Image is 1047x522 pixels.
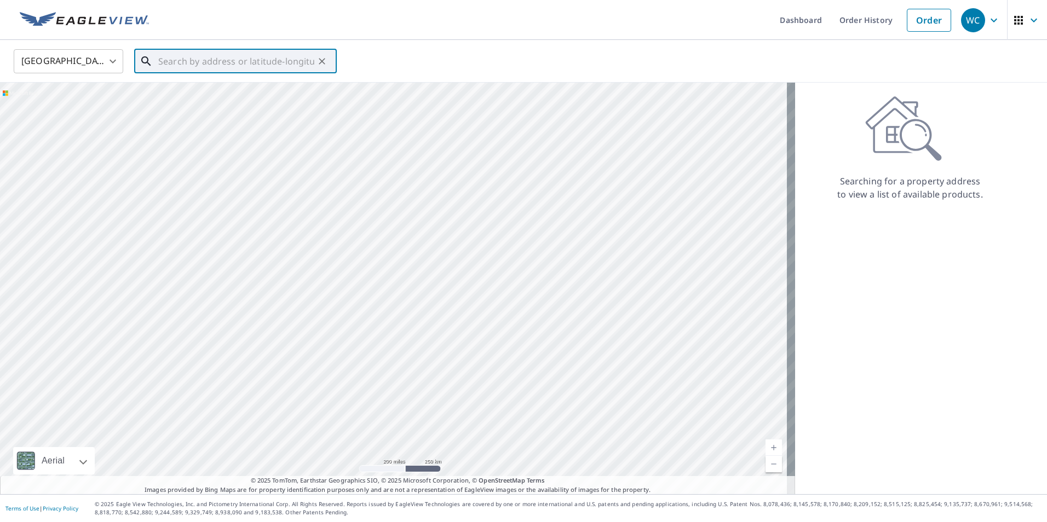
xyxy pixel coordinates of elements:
[251,476,545,485] span: © 2025 TomTom, Earthstar Geographics SIO, © 2025 Microsoft Corporation, ©
[158,46,314,77] input: Search by address or latitude-longitude
[20,12,149,28] img: EV Logo
[766,439,782,456] a: Current Level 5, Zoom In
[907,9,951,32] a: Order
[38,447,68,474] div: Aerial
[527,476,545,484] a: Terms
[95,500,1042,517] p: © 2025 Eagle View Technologies, Inc. and Pictometry International Corp. All Rights Reserved. Repo...
[479,476,525,484] a: OpenStreetMap
[13,447,95,474] div: Aerial
[14,46,123,77] div: [GEOGRAPHIC_DATA]
[837,175,983,201] p: Searching for a property address to view a list of available products.
[314,54,330,69] button: Clear
[5,505,78,512] p: |
[5,504,39,512] a: Terms of Use
[961,8,985,32] div: WC
[43,504,78,512] a: Privacy Policy
[766,456,782,472] a: Current Level 5, Zoom Out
